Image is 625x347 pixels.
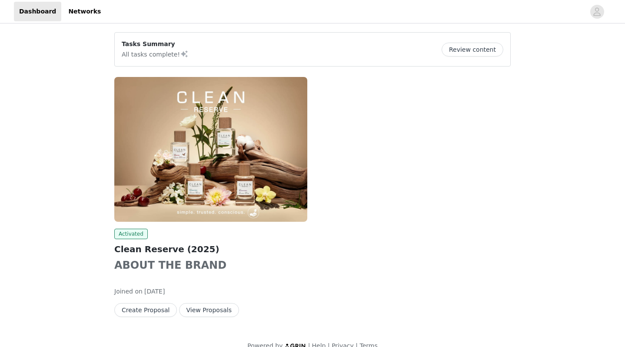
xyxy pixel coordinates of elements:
[179,303,239,317] button: View Proposals
[122,40,189,49] p: Tasks Summary
[114,288,143,295] span: Joined on
[114,77,307,222] img: CLEAN RESERVE
[122,49,189,59] p: All tasks complete!
[114,229,148,239] span: Activated
[114,243,307,256] h2: Clean Reserve (2025)
[63,2,106,21] a: Networks
[179,307,239,314] a: View Proposals
[593,5,601,19] div: avatar
[14,2,61,21] a: Dashboard
[114,259,226,271] strong: ABOUT THE BRAND
[442,43,503,57] button: Review content
[114,303,177,317] button: Create Proposal
[144,288,165,295] span: [DATE]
